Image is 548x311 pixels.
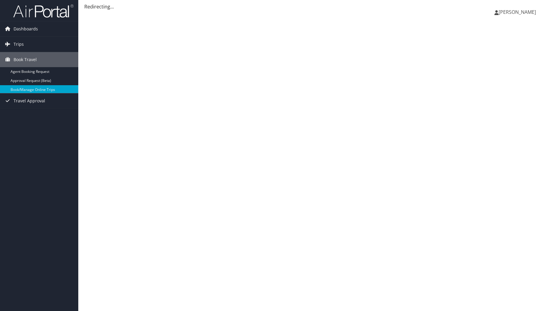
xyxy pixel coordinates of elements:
[14,93,45,108] span: Travel Approval
[499,9,536,15] span: [PERSON_NAME]
[14,21,38,36] span: Dashboards
[84,3,542,10] div: Redirecting...
[494,3,542,21] a: [PERSON_NAME]
[13,4,73,18] img: airportal-logo.png
[14,52,37,67] span: Book Travel
[14,37,24,52] span: Trips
